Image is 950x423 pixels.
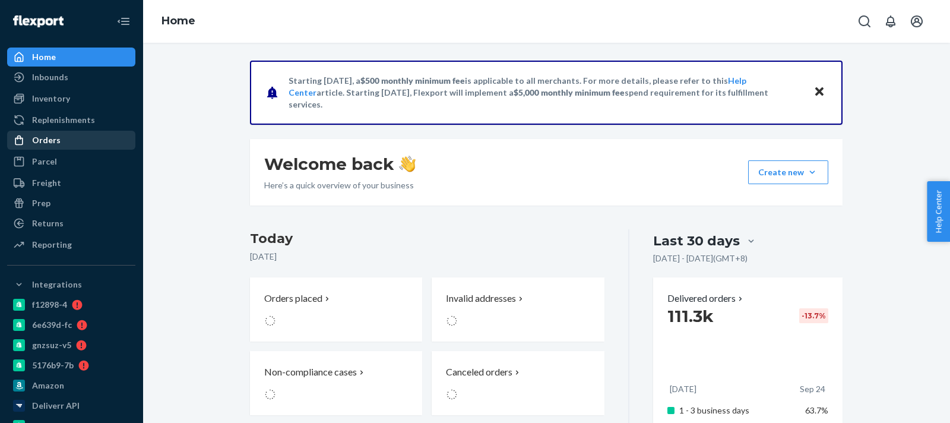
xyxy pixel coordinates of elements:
button: Invalid addresses [432,277,604,342]
div: Reporting [32,239,72,251]
p: Non-compliance cases [264,365,357,379]
button: Help Center [927,181,950,242]
button: Delivered orders [667,292,745,305]
a: Inventory [7,89,135,108]
a: Returns [7,214,135,233]
div: Freight [32,177,61,189]
div: Inventory [32,93,70,105]
a: Home [7,48,135,67]
button: Integrations [7,275,135,294]
p: Invalid addresses [446,292,516,305]
img: hand-wave emoji [399,156,416,172]
a: gnzsuz-v5 [7,336,135,355]
p: [DATE] [250,251,604,263]
div: Orders [32,134,61,146]
a: Prep [7,194,135,213]
a: Deliverr API [7,396,135,415]
div: 6e639d-fc [32,319,72,331]
div: Returns [32,217,64,229]
img: Flexport logo [13,15,64,27]
button: Open Search Box [853,10,876,33]
a: Parcel [7,152,135,171]
span: $5,000 monthly minimum fee [514,87,625,97]
span: Support [24,8,66,19]
button: Close [812,84,827,101]
div: Inbounds [32,71,68,83]
a: 5176b9-7b [7,356,135,375]
p: Canceled orders [446,365,512,379]
div: 5176b9-7b [32,359,74,371]
div: Deliverr API [32,400,80,412]
button: Canceled orders [432,351,604,415]
div: f12898-4 [32,299,67,311]
p: Here’s a quick overview of your business [264,179,416,191]
p: Orders placed [264,292,322,305]
p: Sep 24 [800,383,825,395]
div: Home [32,51,56,63]
div: gnzsuz-v5 [32,339,71,351]
button: Open account menu [905,10,929,33]
span: 111.3k [667,306,714,326]
div: Replenishments [32,114,95,126]
button: Close Navigation [112,10,135,33]
button: Non-compliance cases [250,351,422,415]
button: Create new [748,160,828,184]
span: 63.7% [805,405,828,415]
h1: Welcome back [264,153,416,175]
a: Inbounds [7,68,135,87]
p: [DATE] - [DATE] ( GMT+8 ) [653,252,748,264]
div: Amazon [32,380,64,392]
h3: Today [250,229,604,248]
div: -13.7 % [799,308,828,323]
button: Orders placed [250,277,422,342]
a: Replenishments [7,111,135,130]
a: Freight [7,173,135,192]
a: 6e639d-fc [7,315,135,334]
div: Integrations [32,279,82,291]
p: 1 - 3 business days [679,405,796,416]
p: Starting [DATE], a is applicable to all merchants. For more details, please refer to this article... [289,75,802,111]
div: Parcel [32,156,57,168]
span: $500 monthly minimum fee [360,75,465,86]
a: Home [161,14,195,27]
a: Amazon [7,376,135,395]
a: f12898-4 [7,295,135,314]
a: Reporting [7,235,135,254]
a: Orders [7,131,135,150]
button: Open notifications [879,10,902,33]
ol: breadcrumbs [152,4,205,39]
div: Prep [32,197,50,209]
div: Last 30 days [653,232,740,250]
p: [DATE] [670,383,696,395]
